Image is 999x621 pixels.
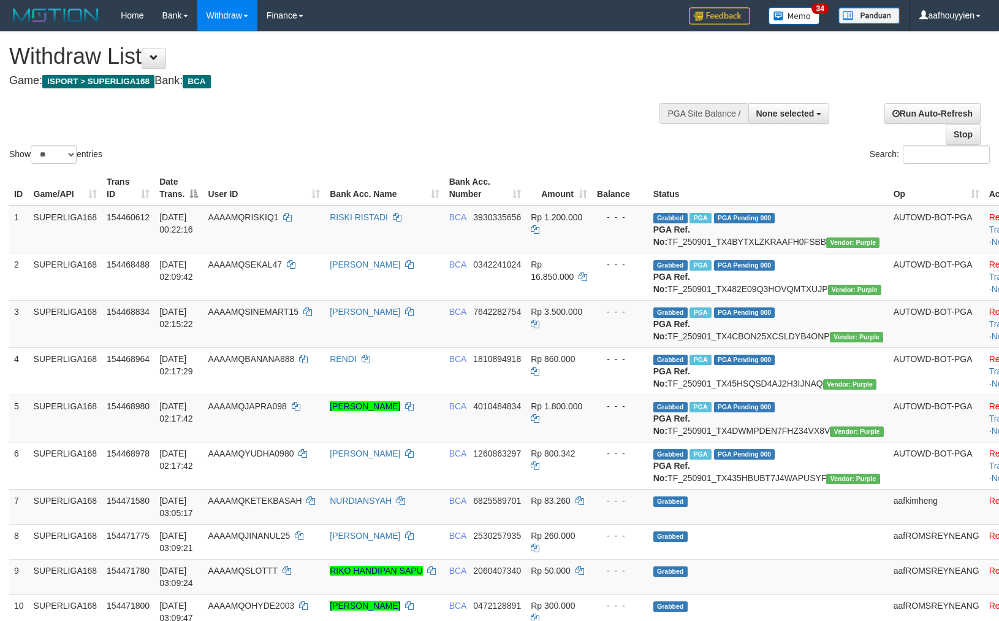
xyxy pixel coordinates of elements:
[811,3,828,14] span: 34
[889,559,984,594] td: aafROMSREYNEANG
[9,145,102,164] label: Show entries
[828,285,881,295] span: Vendor URL: https://trx4.1velocity.biz
[648,171,889,206] th: Status
[531,307,582,317] span: Rp 3.500.000
[597,565,644,577] div: - - -
[330,449,400,458] a: [PERSON_NAME]
[653,402,688,412] span: Grabbed
[531,496,571,506] span: Rp 83.260
[714,355,775,365] span: PGA Pending
[648,442,889,489] td: TF_250901_TX435HBUBT7J4WAPUSYF
[689,213,711,223] span: Marked by aafnonsreyleab
[838,7,900,24] img: panduan.png
[473,531,521,541] span: Copy 2530257935 to clipboard
[107,531,150,541] span: 154471775
[597,447,644,460] div: - - -
[714,449,775,460] span: PGA Pending
[473,566,521,576] span: Copy 2060407340 to clipboard
[870,145,990,164] label: Search:
[653,272,690,294] b: PGA Ref. No:
[159,212,193,234] span: [DATE] 00:22:16
[29,489,102,524] td: SUPERLIGA168
[689,307,711,318] span: Marked by aafnonsreyleab
[154,171,203,206] th: Date Trans.: activate to sort column descending
[444,171,526,206] th: Bank Acc. Number: activate to sort column ascending
[330,354,357,364] a: RENDI
[159,449,193,471] span: [DATE] 02:17:42
[159,531,193,553] span: [DATE] 03:09:21
[42,75,154,88] span: ISPORT > SUPERLIGA168
[473,401,521,411] span: Copy 4010484834 to clipboard
[330,307,400,317] a: [PERSON_NAME]
[689,355,711,365] span: Marked by aafchoeunmanni
[826,237,879,248] span: Vendor URL: https://trx4.1velocity.biz
[159,307,193,329] span: [DATE] 02:15:22
[531,354,575,364] span: Rp 860.000
[29,253,102,300] td: SUPERLIGA168
[653,225,690,247] b: PGA Ref. No:
[107,449,150,458] span: 154468978
[208,307,298,317] span: AAAAMQSINEMART15
[714,402,775,412] span: PGA Pending
[653,461,690,483] b: PGA Ref. No:
[648,206,889,253] td: TF_250901_TX4BYTXLZKRAAFH0FSBB
[889,524,984,559] td: aafROMSREYNEANG
[29,300,102,347] td: SUPERLIGA168
[473,449,521,458] span: Copy 1260863297 to clipboard
[107,212,150,222] span: 154460612
[9,524,29,559] td: 8
[473,354,521,364] span: Copy 1810894918 to clipboard
[9,395,29,442] td: 5
[531,601,575,611] span: Rp 300.000
[29,206,102,253] td: SUPERLIGA168
[102,171,154,206] th: Trans ID: activate to sort column ascending
[531,212,582,222] span: Rp 1.200.000
[653,566,688,577] span: Grabbed
[592,171,648,206] th: Balance
[946,124,981,145] a: Stop
[653,496,688,507] span: Grabbed
[597,530,644,542] div: - - -
[473,260,521,269] span: Copy 0342241024 to clipboard
[653,213,688,223] span: Grabbed
[29,524,102,559] td: SUPERLIGA168
[473,601,521,611] span: Copy 0472128891 to clipboard
[889,206,984,253] td: AUTOWD-BOT-PGA
[9,75,654,87] h4: Game: Bank:
[9,559,29,594] td: 9
[653,414,690,436] b: PGA Ref. No:
[648,253,889,300] td: TF_250901_TX482E09Q3HOVQMTXUJP
[826,474,879,484] span: Vendor URL: https://trx4.1velocity.biz
[748,103,830,124] button: None selected
[689,7,750,25] img: Feedback.jpg
[9,253,29,300] td: 2
[208,212,278,222] span: AAAAMQRISKIQ1
[208,449,294,458] span: AAAAMQYUDHA0980
[9,6,102,25] img: MOTION_logo.png
[107,496,150,506] span: 154471580
[653,355,688,365] span: Grabbed
[689,449,711,460] span: Marked by aafchoeunmanni
[714,260,775,271] span: PGA Pending
[449,401,466,411] span: BCA
[29,347,102,395] td: SUPERLIGA168
[107,307,150,317] span: 154468834
[653,601,688,612] span: Grabbed
[159,566,193,588] span: [DATE] 03:09:24
[208,401,286,411] span: AAAAMQJAPRA098
[449,212,466,222] span: BCA
[330,601,400,611] a: [PERSON_NAME]
[9,171,29,206] th: ID
[330,260,400,269] a: [PERSON_NAME]
[330,401,400,411] a: [PERSON_NAME]
[449,601,466,611] span: BCA
[159,401,193,423] span: [DATE] 02:17:42
[659,103,748,124] div: PGA Site Balance /
[653,531,688,542] span: Grabbed
[107,354,150,364] span: 154468964
[449,496,466,506] span: BCA
[473,496,521,506] span: Copy 6825589701 to clipboard
[597,353,644,365] div: - - -
[208,496,302,506] span: AAAAMQKETEKBASAH
[653,260,688,271] span: Grabbed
